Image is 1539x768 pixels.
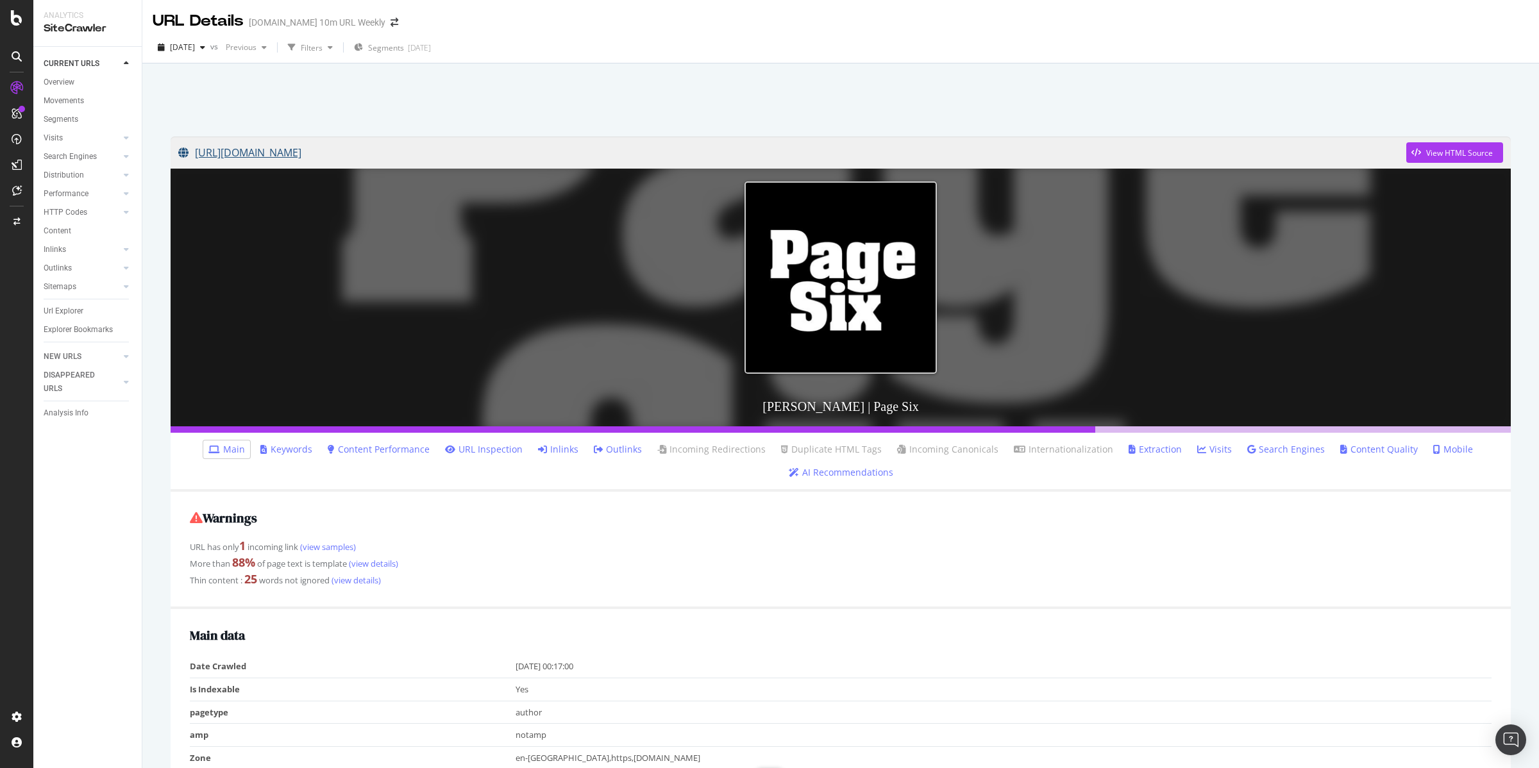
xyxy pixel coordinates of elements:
[44,224,133,238] a: Content
[260,443,312,456] a: Keywords
[44,280,76,294] div: Sitemaps
[1406,142,1503,163] button: View HTML Source
[781,443,882,456] a: Duplicate HTML Tags
[44,76,133,89] a: Overview
[594,443,642,456] a: Outlinks
[221,37,272,58] button: Previous
[249,16,385,29] div: [DOMAIN_NAME] 10m URL Weekly
[330,574,381,586] a: (view details)
[44,350,81,363] div: NEW URLS
[44,94,84,108] div: Movements
[298,541,356,553] a: (view samples)
[44,76,74,89] div: Overview
[368,42,404,53] span: Segments
[301,42,323,53] div: Filters
[178,137,1406,169] a: [URL][DOMAIN_NAME]
[44,206,87,219] div: HTTP Codes
[44,57,99,71] div: CURRENT URLS
[44,305,133,318] a: Url Explorer
[349,37,436,58] button: Segments[DATE]
[44,150,120,163] a: Search Engines
[347,558,398,569] a: (view details)
[516,655,1492,678] td: [DATE] 00:17:00
[44,10,131,21] div: Analytics
[1014,443,1113,456] a: Internationalization
[44,169,120,182] a: Distribution
[789,466,893,479] a: AI Recommendations
[232,555,255,570] strong: 88 %
[744,181,937,374] img: Mekhi Seabrook | Page Six
[44,262,72,275] div: Outlinks
[44,150,97,163] div: Search Engines
[44,187,88,201] div: Performance
[44,57,120,71] a: CURRENT URLS
[445,443,523,456] a: URL Inspection
[44,369,108,396] div: DISAPPEARED URLS
[44,243,120,256] a: Inlinks
[190,511,1492,525] h2: Warnings
[44,113,133,126] a: Segments
[153,10,244,32] div: URL Details
[190,628,1492,642] h2: Main data
[516,678,1492,701] td: Yes
[44,131,120,145] a: Visits
[1247,443,1325,456] a: Search Engines
[44,323,133,337] a: Explorer Bookmarks
[44,21,131,36] div: SiteCrawler
[190,724,516,747] td: amp
[171,387,1511,426] h3: [PERSON_NAME] | Page Six
[208,443,245,456] a: Main
[44,243,66,256] div: Inlinks
[516,701,1492,724] td: author
[190,678,516,701] td: Is Indexable
[190,571,1492,588] div: Thin content : words not ignored
[190,538,1492,555] div: URL has only incoming link
[44,169,84,182] div: Distribution
[44,206,120,219] a: HTTP Codes
[239,538,246,553] strong: 1
[516,724,1492,747] td: notamp
[897,443,998,456] a: Incoming Canonicals
[1426,147,1493,158] div: View HTML Source
[283,37,338,58] button: Filters
[408,42,431,53] div: [DATE]
[44,350,120,363] a: NEW URLS
[244,571,257,587] strong: 25
[44,305,83,318] div: Url Explorer
[44,94,133,108] a: Movements
[44,280,120,294] a: Sitemaps
[538,443,578,456] a: Inlinks
[44,113,78,126] div: Segments
[657,443,766,456] a: Incoming Redirections
[44,262,120,275] a: Outlinks
[1495,724,1526,755] div: Open Intercom Messenger
[210,41,221,52] span: vs
[44,131,63,145] div: Visits
[44,369,120,396] a: DISAPPEARED URLS
[44,406,88,420] div: Analysis Info
[170,42,195,53] span: 2025 Oct. 5th
[1129,443,1182,456] a: Extraction
[1197,443,1232,456] a: Visits
[44,187,120,201] a: Performance
[1340,443,1418,456] a: Content Quality
[44,224,71,238] div: Content
[44,406,133,420] a: Analysis Info
[190,555,1492,571] div: More than of page text is template
[153,37,210,58] button: [DATE]
[190,655,516,678] td: Date Crawled
[1433,443,1473,456] a: Mobile
[328,443,430,456] a: Content Performance
[391,18,398,27] div: arrow-right-arrow-left
[190,701,516,724] td: pagetype
[221,42,256,53] span: Previous
[44,323,113,337] div: Explorer Bookmarks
